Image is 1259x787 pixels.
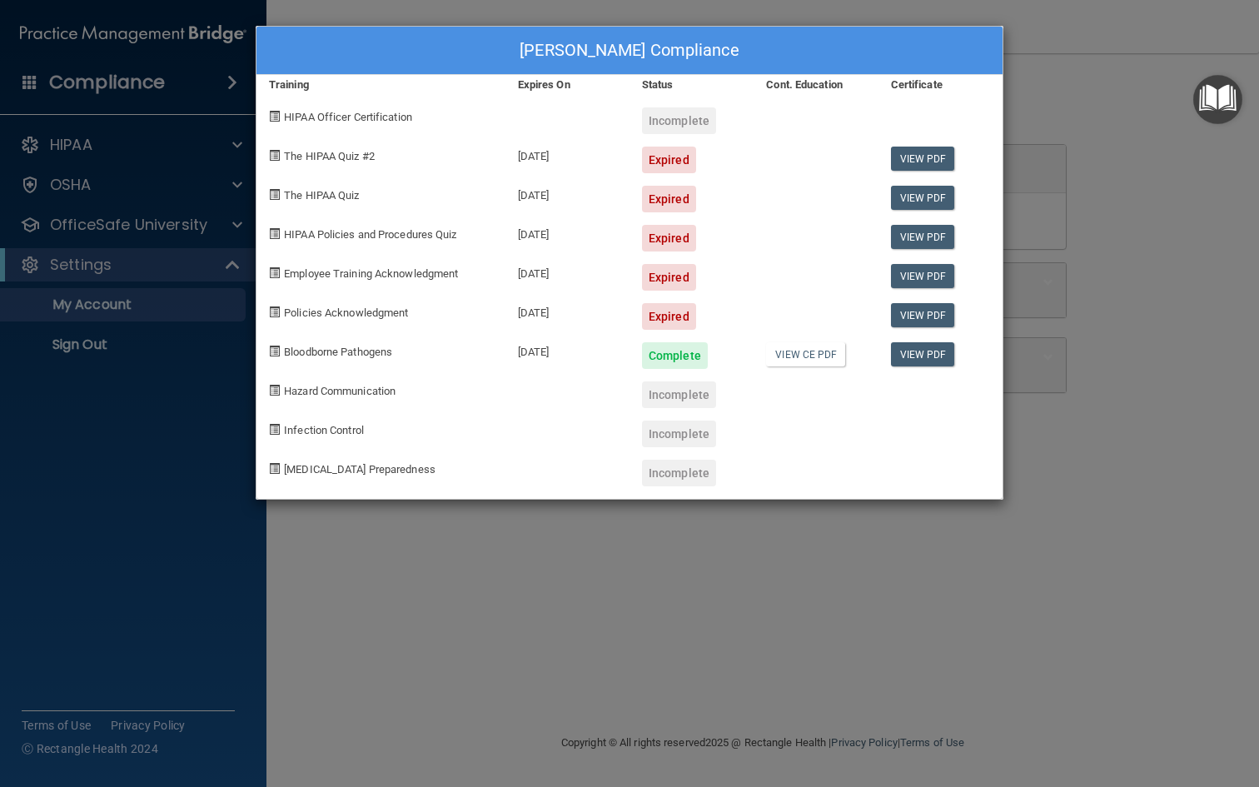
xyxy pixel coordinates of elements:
[642,225,696,252] div: Expired
[1193,75,1242,124] button: Open Resource Center
[642,421,716,447] div: Incomplete
[256,75,505,95] div: Training
[284,306,408,319] span: Policies Acknowledgment
[642,460,716,486] div: Incomplete
[629,75,754,95] div: Status
[642,147,696,173] div: Expired
[766,342,845,366] a: View CE PDF
[284,150,375,162] span: The HIPAA Quiz #2
[505,252,629,291] div: [DATE]
[284,463,435,476] span: [MEDICAL_DATA] Preparedness
[505,75,629,95] div: Expires On
[642,303,696,330] div: Expired
[284,267,458,280] span: Employee Training Acknowledgment
[505,134,629,173] div: [DATE]
[505,173,629,212] div: [DATE]
[891,264,955,288] a: View PDF
[642,264,696,291] div: Expired
[642,381,716,408] div: Incomplete
[1176,672,1239,735] iframe: Drift Widget Chat Controller
[891,186,955,210] a: View PDF
[284,424,364,436] span: Infection Control
[284,189,359,202] span: The HIPAA Quiz
[754,75,878,95] div: Cont. Education
[256,27,1003,75] div: [PERSON_NAME] Compliance
[891,147,955,171] a: View PDF
[642,342,708,369] div: Complete
[284,346,392,358] span: Bloodborne Pathogens
[891,342,955,366] a: View PDF
[891,303,955,327] a: View PDF
[642,107,716,134] div: Incomplete
[878,75,1003,95] div: Certificate
[284,228,456,241] span: HIPAA Policies and Procedures Quiz
[642,186,696,212] div: Expired
[505,330,629,369] div: [DATE]
[505,291,629,330] div: [DATE]
[284,385,396,397] span: Hazard Communication
[891,225,955,249] a: View PDF
[505,212,629,252] div: [DATE]
[284,111,412,123] span: HIPAA Officer Certification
